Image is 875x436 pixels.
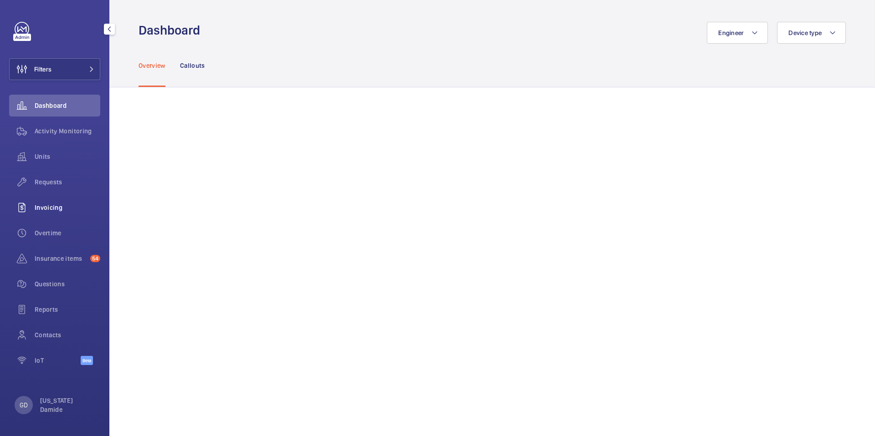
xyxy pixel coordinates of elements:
span: Contacts [35,330,100,340]
span: Beta [81,356,93,365]
button: Engineer [707,22,768,44]
p: [US_STATE] Damide [40,396,95,414]
p: Callouts [180,61,205,70]
span: Units [35,152,100,161]
span: Device type [788,29,822,36]
button: Filters [9,58,100,80]
span: Insurance items [35,254,87,263]
span: Engineer [718,29,744,36]
span: Requests [35,177,100,187]
span: Overtime [35,228,100,238]
p: GD [20,401,28,410]
span: 54 [90,255,100,262]
span: Invoicing [35,203,100,212]
span: Activity Monitoring [35,127,100,136]
span: Filters [34,65,51,74]
span: IoT [35,356,81,365]
span: Reports [35,305,100,314]
button: Device type [777,22,846,44]
h1: Dashboard [139,22,206,39]
p: Overview [139,61,165,70]
span: Questions [35,279,100,289]
span: Dashboard [35,101,100,110]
